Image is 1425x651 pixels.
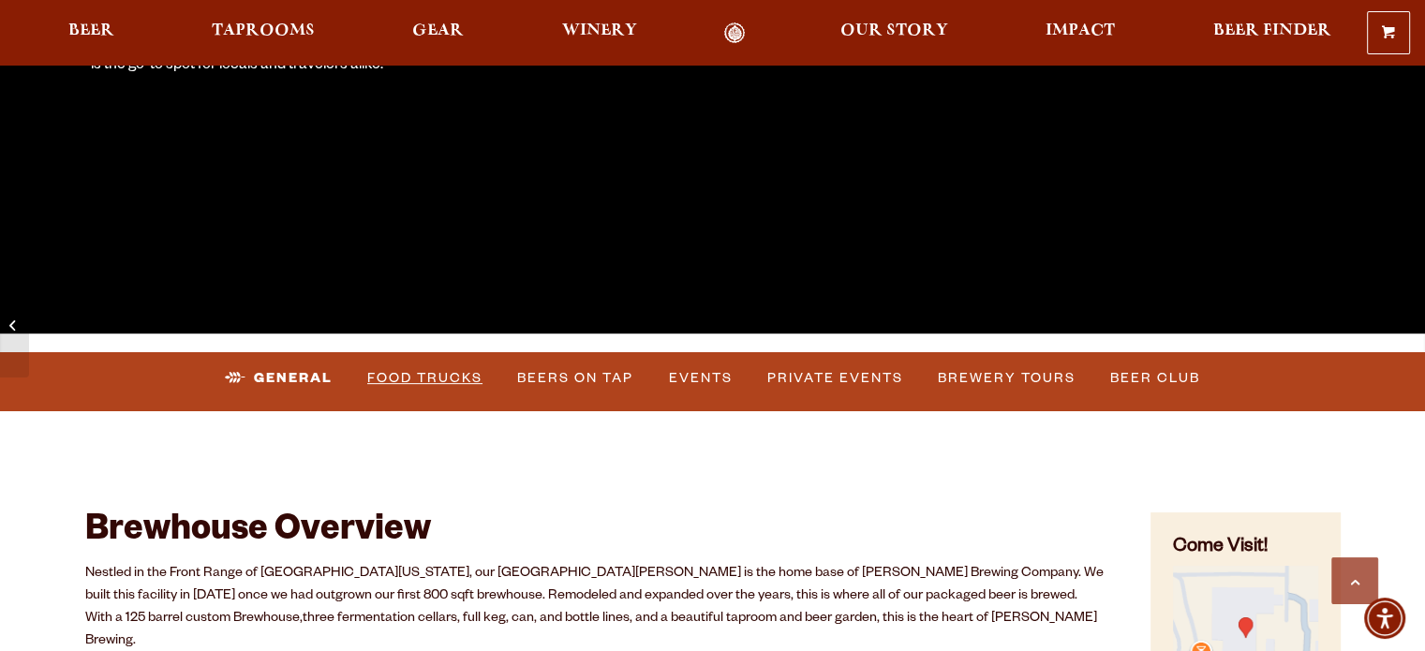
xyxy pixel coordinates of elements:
[217,357,340,400] a: General
[661,357,740,400] a: Events
[760,357,911,400] a: Private Events
[400,22,476,44] a: Gear
[1046,23,1115,38] span: Impact
[510,357,641,400] a: Beers on Tap
[212,23,315,38] span: Taprooms
[68,23,114,38] span: Beer
[85,512,1105,554] h2: Brewhouse Overview
[550,22,649,44] a: Winery
[828,22,960,44] a: Our Story
[360,357,490,400] a: Food Trucks
[1200,22,1343,44] a: Beer Finder
[840,23,948,38] span: Our Story
[1103,357,1208,400] a: Beer Club
[1331,557,1378,604] a: Scroll to top
[56,22,126,44] a: Beer
[412,23,464,38] span: Gear
[1173,535,1317,562] h4: Come Visit!
[562,23,637,38] span: Winery
[1364,598,1405,639] div: Accessibility Menu
[700,22,770,44] a: Odell Home
[1212,23,1330,38] span: Beer Finder
[85,612,1097,649] span: three fermentation cellars, full keg, can, and bottle lines, and a beautiful taproom and beer gar...
[1033,22,1127,44] a: Impact
[930,357,1083,400] a: Brewery Tours
[200,22,327,44] a: Taprooms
